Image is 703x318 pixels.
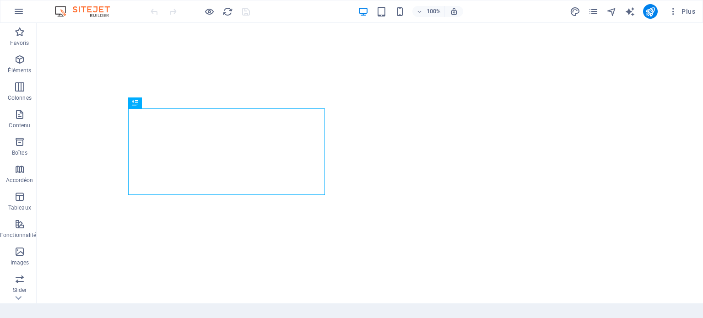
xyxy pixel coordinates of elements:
i: Actualiser la page [222,6,233,17]
button: design [570,6,581,17]
p: Slider [13,286,27,294]
button: Plus [665,4,699,19]
img: Editor Logo [53,6,121,17]
p: Boîtes [12,149,27,156]
p: Favoris [10,39,29,47]
button: publish [643,4,658,19]
i: Publier [645,6,655,17]
i: Navigateur [606,6,617,17]
button: reload [222,6,233,17]
i: Design (Ctrl+Alt+Y) [570,6,580,17]
i: AI Writer [625,6,635,17]
i: Lors du redimensionnement, ajuster automatiquement le niveau de zoom en fonction de l'appareil sé... [450,7,458,16]
button: 100% [412,6,445,17]
i: Pages (Ctrl+Alt+S) [588,6,599,17]
button: Cliquez ici pour quitter le mode Aperçu et poursuivre l'édition. [204,6,215,17]
button: text_generator [625,6,636,17]
p: Colonnes [8,94,32,102]
p: Images [11,259,29,266]
p: Accordéon [6,177,33,184]
button: navigator [606,6,617,17]
p: Tableaux [8,204,31,211]
button: pages [588,6,599,17]
h6: 100% [426,6,441,17]
p: Éléments [8,67,31,74]
span: Plus [669,7,695,16]
p: Contenu [9,122,30,129]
